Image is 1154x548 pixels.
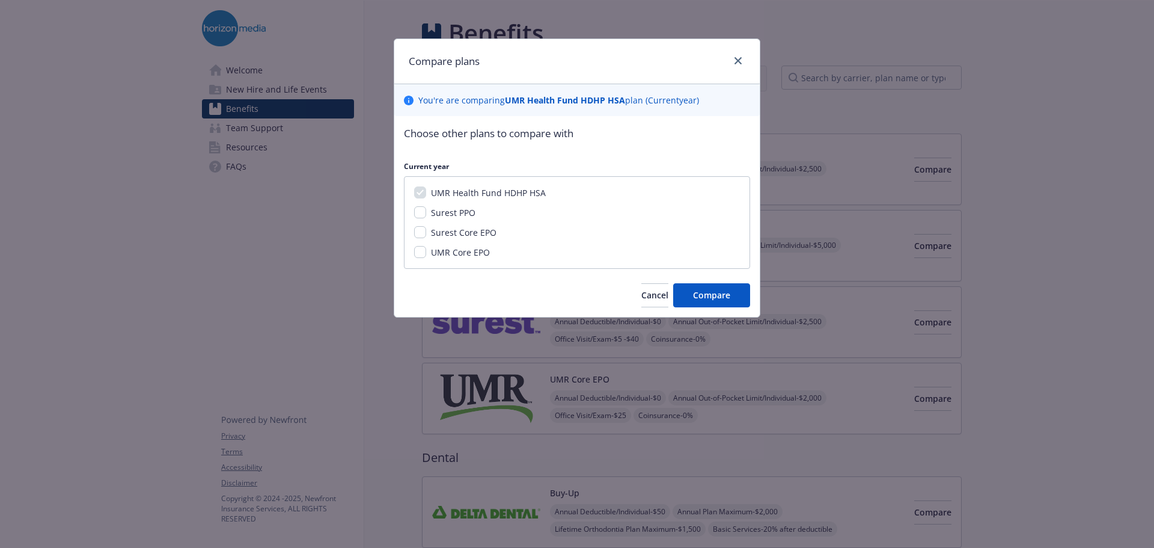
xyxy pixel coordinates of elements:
p: You ' re are comparing plan ( Current year) [418,94,699,106]
span: Compare [693,289,730,301]
span: UMR Health Fund HDHP HSA [431,187,546,199]
button: Compare [673,283,750,307]
a: close [731,54,745,68]
button: Cancel [641,283,668,307]
p: Current year [404,161,750,171]
span: Cancel [641,289,668,301]
span: Surest PPO [431,207,475,218]
span: Surest Core EPO [431,227,496,238]
span: UMR Core EPO [431,247,490,258]
p: Choose other plans to compare with [404,126,750,141]
h1: Compare plans [409,54,480,69]
b: UMR Health Fund HDHP HSA [505,94,625,106]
